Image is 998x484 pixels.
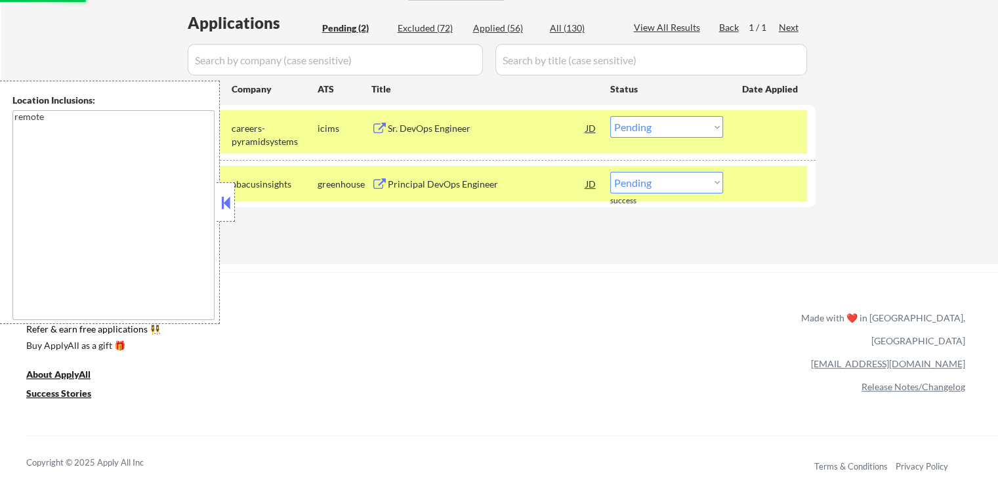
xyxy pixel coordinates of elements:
[749,21,779,34] div: 1 / 1
[26,456,177,470] div: Copyright © 2025 Apply All Inc
[26,325,527,338] a: Refer & earn free applications 👯‍♀️
[188,44,483,75] input: Search by company (case sensitive)
[371,83,598,96] div: Title
[550,22,615,35] div: All (130)
[232,122,318,148] div: careers-pyramidsystems
[811,358,965,369] a: [EMAIL_ADDRESS][DOMAIN_NAME]
[779,21,800,34] div: Next
[12,94,215,107] div: Location Inclusions:
[796,306,965,352] div: Made with ❤️ in [GEOGRAPHIC_DATA], [GEOGRAPHIC_DATA]
[26,341,157,350] div: Buy ApplyAll as a gift 🎁
[232,178,318,191] div: abacusinsights
[742,83,800,96] div: Date Applied
[26,367,109,384] a: About ApplyAll
[495,44,807,75] input: Search by title (case sensitive)
[896,461,948,472] a: Privacy Policy
[398,22,463,35] div: Excluded (72)
[814,461,888,472] a: Terms & Conditions
[473,22,539,35] div: Applied (56)
[318,178,371,191] div: greenhouse
[719,21,740,34] div: Back
[862,381,965,392] a: Release Notes/Changelog
[26,369,91,380] u: About ApplyAll
[26,338,157,355] a: Buy ApplyAll as a gift 🎁
[610,195,663,207] div: success
[322,22,388,35] div: Pending (2)
[26,388,91,399] u: Success Stories
[26,386,109,403] a: Success Stories
[634,21,704,34] div: View All Results
[318,122,371,135] div: icims
[388,178,586,191] div: Principal DevOps Engineer
[585,172,598,195] div: JD
[610,77,723,100] div: Status
[388,122,586,135] div: Sr. DevOps Engineer
[318,83,371,96] div: ATS
[585,116,598,140] div: JD
[188,15,318,31] div: Applications
[232,83,318,96] div: Company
